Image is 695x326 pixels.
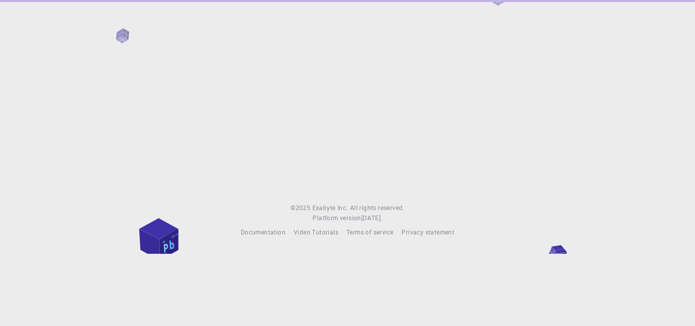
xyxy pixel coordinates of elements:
span: Video Tutorials [294,228,338,236]
span: Terms of service [346,228,393,236]
span: © 2025 [291,203,312,213]
a: Documentation [241,227,285,238]
span: All rights reserved. [350,203,404,213]
span: Exabyte Inc. [312,203,348,212]
a: Exabyte Inc. [312,203,348,213]
a: Privacy statement [401,227,454,238]
a: Terms of service [346,227,393,238]
span: Documentation [241,228,285,236]
span: Platform version [312,213,361,223]
span: [DATE] . [361,214,383,222]
a: [DATE]. [361,213,383,223]
a: Video Tutorials [294,227,338,238]
span: Privacy statement [401,228,454,236]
